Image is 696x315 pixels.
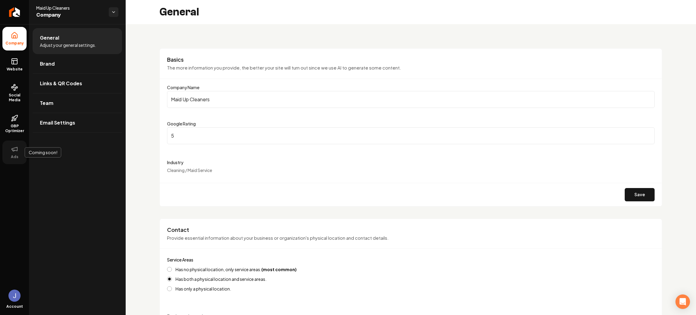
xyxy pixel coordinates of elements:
img: Jacob Elser [8,290,21,302]
span: Adjust your general settings. [40,42,96,48]
button: Ads [2,141,27,164]
label: Has no physical location, only service areas. [176,267,297,271]
h3: Contact [167,226,655,233]
input: Company Name [167,91,655,108]
a: Links & QR Codes [33,74,122,93]
button: Save [625,188,655,201]
label: Company Name [167,85,199,90]
label: Industry [167,159,655,166]
a: Social Media [2,79,27,107]
span: Ads [8,154,21,159]
span: Maid Up Cleaners [36,5,104,11]
a: Website [2,53,27,76]
img: Rebolt Logo [9,7,20,17]
p: Provide essential information about your business or organization's physical location and contact... [167,235,655,242]
span: Brand [40,60,55,67]
h3: Basics [167,56,655,63]
a: Brand [33,54,122,73]
input: Google Rating [167,127,655,144]
span: General [40,34,59,41]
span: GBP Optimizer [2,124,27,133]
label: Google Rating [167,121,196,126]
label: Has both a physical location and service areas. [176,277,266,281]
a: GBP Optimizer [2,110,27,138]
p: Coming soon! [29,149,57,155]
button: Open user button [8,290,21,302]
span: Company [3,41,26,46]
h2: General [159,6,199,18]
div: Open Intercom Messenger [675,294,690,309]
span: Team [40,99,53,107]
span: Account [6,304,23,309]
strong: (most common) [261,267,297,272]
span: Links & QR Codes [40,80,82,87]
label: Service Areas [167,257,193,262]
span: Email Settings [40,119,75,126]
a: Email Settings [33,113,122,132]
span: Company [36,11,104,19]
a: Team [33,93,122,113]
span: Social Media [2,93,27,102]
span: Cleaning / Maid Service [167,167,212,173]
span: Website [4,67,25,72]
label: Has only a physical location. [176,287,231,291]
p: The more information you provide, the better your site will turn out since we use AI to generate ... [167,64,655,71]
